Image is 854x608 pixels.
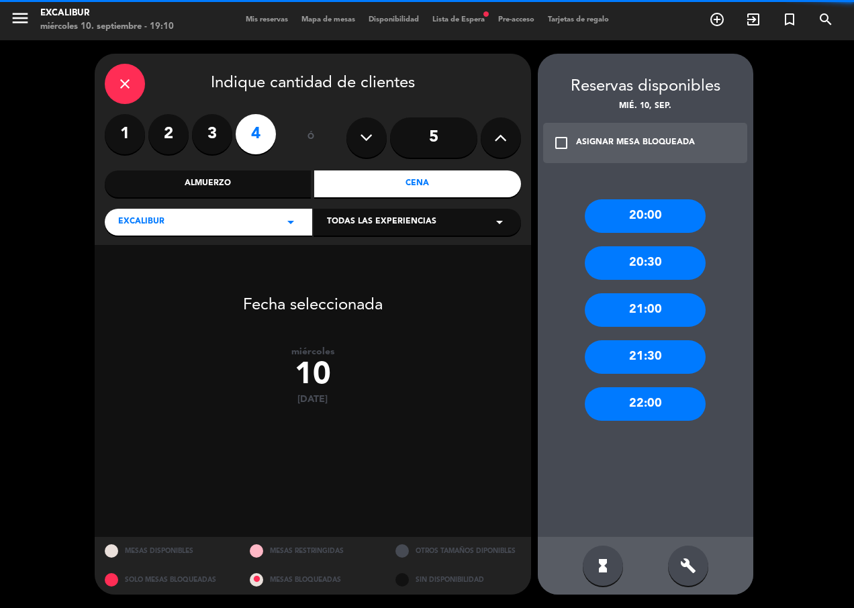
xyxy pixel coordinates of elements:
[10,8,30,28] i: menu
[240,537,385,566] div: MESAS RESTRINGIDAS
[314,170,521,197] div: Cena
[709,11,725,28] i: add_circle_outline
[95,566,240,595] div: SOLO MESAS BLOQUEADAS
[40,7,174,20] div: Excalibur
[105,64,521,104] div: Indique cantidad de clientes
[491,16,541,23] span: Pre-acceso
[95,276,531,319] div: Fecha seleccionada
[148,114,189,154] label: 2
[781,11,798,28] i: turned_in_not
[118,215,164,229] span: Excalibur
[105,170,312,197] div: Almuerzo
[105,114,145,154] label: 1
[385,537,531,566] div: OTROS TAMAÑOS DIPONIBLES
[491,214,508,230] i: arrow_drop_down
[680,558,696,574] i: build
[240,566,385,595] div: MESAS BLOQUEADAS
[585,199,706,233] div: 20:00
[541,16,616,23] span: Tarjetas de regalo
[482,10,490,18] span: fiber_manual_record
[40,20,174,34] div: miércoles 10. septiembre - 19:10
[95,358,531,394] div: 10
[95,394,531,405] div: [DATE]
[192,114,232,154] label: 3
[745,11,761,28] i: exit_to_app
[585,340,706,374] div: 21:30
[585,387,706,421] div: 22:00
[117,76,133,92] i: close
[553,135,569,151] i: check_box_outline_blank
[426,16,491,23] span: Lista de Espera
[585,246,706,280] div: 20:30
[295,16,362,23] span: Mapa de mesas
[538,100,753,113] div: mié. 10, sep.
[10,8,30,33] button: menu
[585,293,706,327] div: 21:00
[236,114,276,154] label: 4
[283,214,299,230] i: arrow_drop_down
[95,346,531,358] div: miércoles
[239,16,295,23] span: Mis reservas
[327,215,436,229] span: Todas las experiencias
[95,537,240,566] div: MESAS DISPONIBLES
[576,136,695,150] div: ASIGNAR MESA BLOQUEADA
[538,74,753,100] div: Reservas disponibles
[385,566,531,595] div: SIN DISPONIBILIDAD
[818,11,834,28] i: search
[289,114,333,161] div: ó
[362,16,426,23] span: Disponibilidad
[595,558,611,574] i: hourglass_full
